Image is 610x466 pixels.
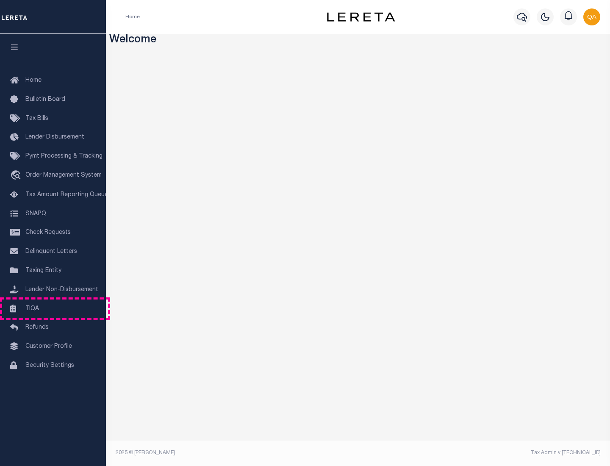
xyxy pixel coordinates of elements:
[25,78,42,83] span: Home
[25,97,65,103] span: Bulletin Board
[25,305,39,311] span: TIQA
[25,172,102,178] span: Order Management System
[109,34,607,47] h3: Welcome
[25,249,77,255] span: Delinquent Letters
[25,325,49,330] span: Refunds
[25,134,84,140] span: Lender Disbursement
[25,287,98,293] span: Lender Non-Disbursement
[364,449,601,457] div: Tax Admin v.[TECHNICAL_ID]
[25,153,103,159] span: Pymt Processing & Tracking
[25,268,61,274] span: Taxing Entity
[125,13,140,21] li: Home
[109,449,358,457] div: 2025 © [PERSON_NAME].
[25,344,72,349] span: Customer Profile
[25,230,71,236] span: Check Requests
[25,363,74,369] span: Security Settings
[327,12,395,22] img: logo-dark.svg
[10,170,24,181] i: travel_explore
[25,192,108,198] span: Tax Amount Reporting Queue
[583,8,600,25] img: svg+xml;base64,PHN2ZyB4bWxucz0iaHR0cDovL3d3dy53My5vcmcvMjAwMC9zdmciIHBvaW50ZXItZXZlbnRzPSJub25lIi...
[25,116,48,122] span: Tax Bills
[25,211,46,216] span: SNAPQ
